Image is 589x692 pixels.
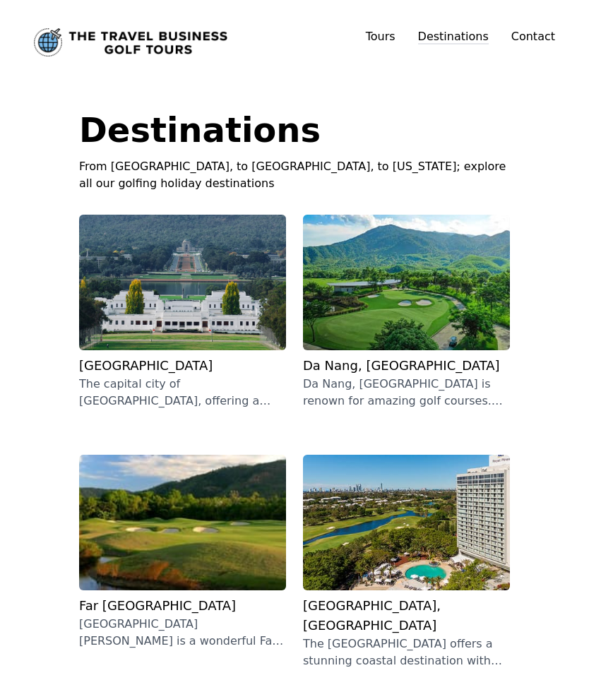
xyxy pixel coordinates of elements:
[79,356,286,376] h3: [GEOGRAPHIC_DATA]
[79,113,510,147] h1: Destinations
[79,215,286,410] a: [GEOGRAPHIC_DATA]The capital city of [GEOGRAPHIC_DATA], offering a captivating blend of national ...
[303,215,510,410] a: Da Nang, [GEOGRAPHIC_DATA]Da Nang, [GEOGRAPHIC_DATA] is renown for amazing golf courses. This 10 ...
[303,376,510,410] p: Da Nang, [GEOGRAPHIC_DATA] is renown for amazing golf courses. This 10 night tour offers the oppo...
[79,616,286,650] p: [GEOGRAPHIC_DATA][PERSON_NAME] is a wonderful Far [GEOGRAPHIC_DATA] destination with beaches, [GE...
[79,596,286,616] h3: Far [GEOGRAPHIC_DATA]
[303,455,510,669] a: [GEOGRAPHIC_DATA], [GEOGRAPHIC_DATA]The [GEOGRAPHIC_DATA] offers a stunning coastal destination w...
[79,158,510,192] p: From [GEOGRAPHIC_DATA], to [GEOGRAPHIC_DATA], to [US_STATE]; explore all our golfing holiday dest...
[79,376,286,410] p: The capital city of [GEOGRAPHIC_DATA], offering a captivating blend of national landmarks, cultur...
[511,28,555,45] a: Contact
[418,30,489,44] a: Destinations
[303,356,510,376] h3: Da Nang, [GEOGRAPHIC_DATA]
[79,455,286,650] a: Far [GEOGRAPHIC_DATA][GEOGRAPHIC_DATA][PERSON_NAME] is a wonderful Far [GEOGRAPHIC_DATA] destinat...
[303,636,510,669] p: The [GEOGRAPHIC_DATA] offers a stunning coastal destination with pristine beaches and world-class...
[303,596,510,636] h3: [GEOGRAPHIC_DATA], [GEOGRAPHIC_DATA]
[366,30,395,43] a: Tours
[34,28,227,56] img: The Travel Business Golf Tours logo
[34,28,227,56] a: Link to home page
